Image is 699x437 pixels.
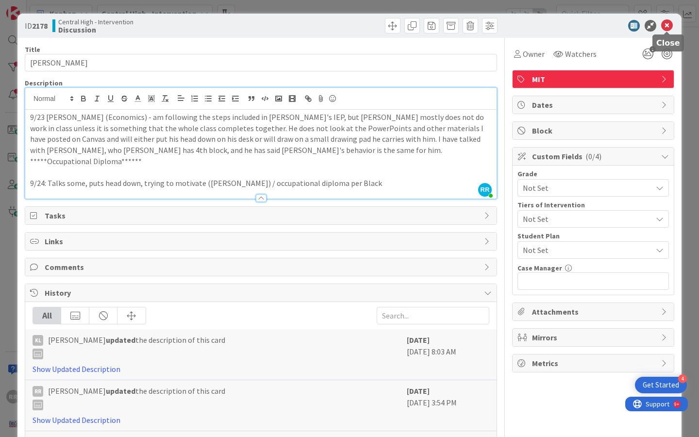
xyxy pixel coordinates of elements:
div: Grade [517,170,669,177]
span: 1 [649,46,656,52]
a: Show Updated Description [33,364,120,374]
span: ( 0/4 ) [585,151,601,161]
span: Support [20,1,44,13]
span: Mirrors [532,332,656,343]
label: Case Manager [517,264,562,272]
b: updated [106,386,135,396]
span: Watchers [565,48,597,60]
span: Attachments [532,306,656,318]
b: Discussion [58,26,133,34]
div: Tiers of Intervention [517,202,669,208]
a: Show Updated Description [33,415,120,425]
b: updated [106,335,135,345]
span: Custom Fields [532,151,656,162]
h5: Close [656,38,680,48]
span: Tasks [45,210,479,221]
div: All [33,307,61,324]
b: [DATE] [407,335,430,345]
div: KL [33,335,43,346]
div: 4 [678,374,687,383]
p: 9/24: Talks some, puts head down, trying to motivate ([PERSON_NAME]) / occupational diploma per B... [30,178,492,189]
div: Get Started [643,380,679,390]
span: Metrics [532,357,656,369]
span: Not Set [523,212,647,226]
div: Open Get Started checklist, remaining modules: 4 [635,377,687,393]
span: Dates [532,99,656,111]
span: Central High - Intervention [58,18,133,26]
span: [PERSON_NAME] the description of this card [48,334,225,359]
span: History [45,287,479,299]
span: RR [478,183,492,197]
span: [PERSON_NAME] the description of this card [48,385,225,410]
div: Student Plan [517,233,669,239]
span: Not Set [523,181,647,195]
input: Search... [377,307,489,324]
span: MIT [532,73,656,85]
span: Block [532,125,656,136]
p: 9/23 [PERSON_NAME] (Economics) - am following the steps included in [PERSON_NAME]'s IEP, but [PER... [30,112,492,156]
span: Links [45,235,479,247]
span: ID [25,20,48,32]
span: Description [25,79,63,87]
input: type card name here... [25,54,497,71]
span: Not Set [523,244,652,256]
div: [DATE] 8:03 AM [407,334,489,375]
b: [DATE] [407,386,430,396]
span: Comments [45,261,479,273]
div: 9+ [49,4,54,12]
div: RR [33,386,43,397]
div: [DATE] 3:54 PM [407,385,489,426]
label: Title [25,45,40,54]
span: Owner [523,48,545,60]
b: 2178 [32,21,48,31]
